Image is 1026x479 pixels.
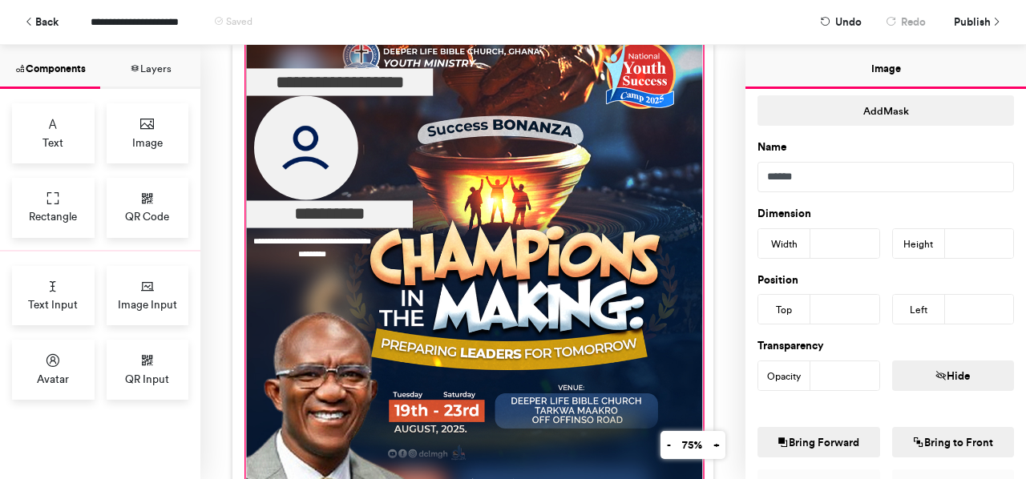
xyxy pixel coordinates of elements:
button: 75% [676,431,708,459]
img: Avatar [254,96,358,200]
span: Rectangle [29,208,77,224]
label: Transparency [757,338,824,354]
div: Top [758,295,810,325]
span: Text Input [28,296,78,312]
span: Undo [835,8,862,36]
span: QR Input [125,371,169,387]
span: Text [42,135,63,151]
div: Height [893,229,945,260]
button: Undo [812,8,870,36]
button: Layers [100,45,200,89]
button: Bring to Front [892,427,1015,457]
span: Image Input [118,296,177,312]
div: Opacity [758,361,810,392]
button: Back [16,8,67,36]
span: Avatar [37,371,69,387]
div: Left [893,295,945,325]
label: Position [757,272,798,288]
button: AddMask [757,95,1014,126]
iframe: Drift Widget Chat Controller [946,399,1007,460]
button: Image [745,45,1026,89]
span: Image [132,135,163,151]
label: Dimension [757,206,811,222]
span: Publish [954,8,991,36]
span: QR Code [125,208,169,224]
button: - [660,431,677,459]
button: Hide [892,360,1015,391]
button: Bring Forward [757,427,880,457]
div: Width [758,229,810,260]
button: + [707,431,725,459]
label: Name [757,139,786,155]
span: Saved [226,16,252,27]
button: Publish [942,8,1010,36]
